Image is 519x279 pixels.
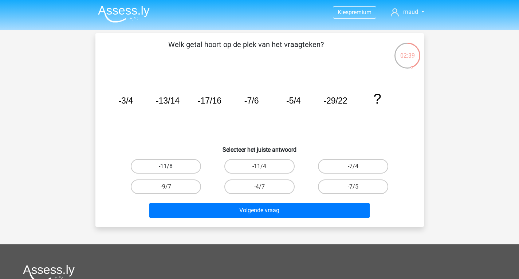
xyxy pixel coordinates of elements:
tspan: -17/16 [197,96,221,105]
label: -11/8 [131,159,201,174]
img: Assessly [98,5,150,23]
a: Kiespremium [333,7,376,17]
span: maud [403,8,418,15]
h6: Selecteer het juiste antwoord [107,140,412,153]
span: Kies [338,9,349,16]
tspan: -13/14 [156,96,179,105]
label: -7/5 [318,179,388,194]
span: premium [349,9,371,16]
tspan: ? [373,91,381,106]
button: Volgende vraag [149,203,370,218]
div: 02:39 [394,42,421,60]
tspan: -7/6 [244,96,259,105]
label: -7/4 [318,159,388,174]
a: maud [388,8,427,16]
tspan: -3/4 [118,96,133,105]
p: Welk getal hoort op de plek van het vraagteken? [107,39,385,61]
label: -4/7 [224,179,295,194]
label: -11/4 [224,159,295,174]
tspan: -5/4 [286,96,300,105]
tspan: -29/22 [323,96,347,105]
label: -9/7 [131,179,201,194]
